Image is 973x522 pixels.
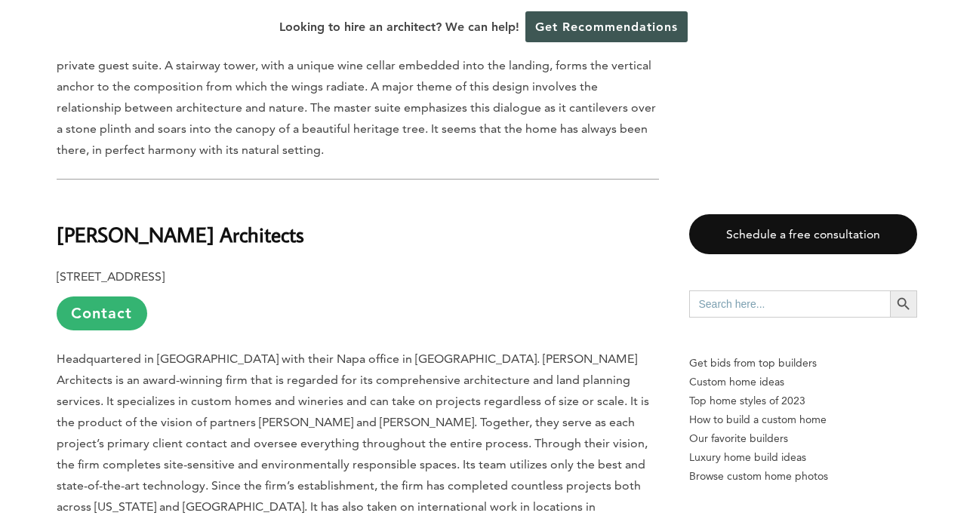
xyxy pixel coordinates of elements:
iframe: Drift Widget Chat Controller [898,447,955,504]
b: [STREET_ADDRESS] [57,269,165,284]
a: Get Recommendations [525,11,688,42]
a: Browse custom home photos [689,467,917,486]
span: [PERSON_NAME] [PERSON_NAME] Architects organized the design in two wings. The north-south wing ho... [57,16,656,157]
svg: Search [895,296,912,312]
a: How to build a custom home [689,410,917,429]
a: Contact [57,296,147,330]
p: Get bids from top builders [689,354,917,373]
a: Custom home ideas [689,373,917,391]
a: Our favorite builders [689,429,917,448]
b: [PERSON_NAME] Architects [57,221,304,247]
a: Top home styles of 2023 [689,391,917,410]
a: Luxury home build ideas [689,448,917,467]
input: Search here... [689,290,890,318]
a: Schedule a free consultation [689,214,917,254]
